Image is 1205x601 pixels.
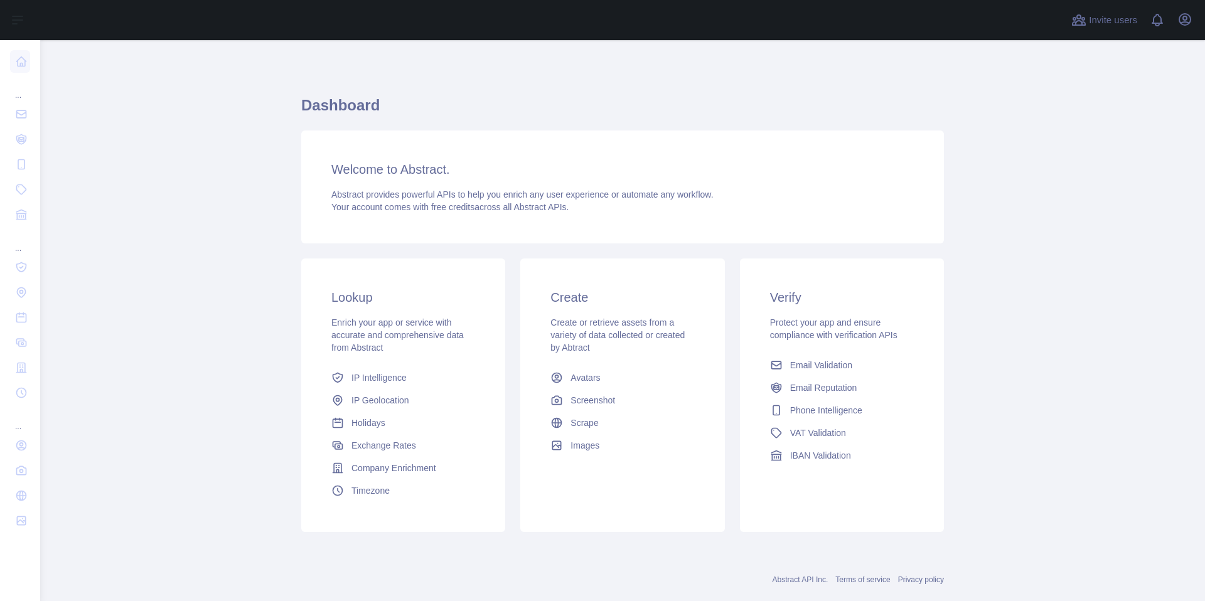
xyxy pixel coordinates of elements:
span: VAT Validation [790,427,846,439]
a: IBAN Validation [765,444,919,467]
span: IP Intelligence [351,371,407,384]
span: Scrape [570,417,598,429]
span: Phone Intelligence [790,404,862,417]
h3: Welcome to Abstract. [331,161,914,178]
span: Holidays [351,417,385,429]
a: Scrape [545,412,699,434]
h3: Verify [770,289,914,306]
span: Avatars [570,371,600,384]
h3: Lookup [331,289,475,306]
span: Create or retrieve assets from a variety of data collected or created by Abtract [550,317,685,353]
a: Exchange Rates [326,434,480,457]
a: Email Validation [765,354,919,376]
span: IBAN Validation [790,449,851,462]
span: Images [570,439,599,452]
a: VAT Validation [765,422,919,444]
div: ... [10,75,30,100]
span: Timezone [351,484,390,497]
span: Abstract provides powerful APIs to help you enrich any user experience or automate any workflow. [331,189,714,199]
span: Protect your app and ensure compliance with verification APIs [770,317,897,340]
div: ... [10,407,30,432]
h1: Dashboard [301,95,944,125]
span: Screenshot [570,394,615,407]
span: Email Validation [790,359,852,371]
a: Screenshot [545,389,699,412]
button: Invite users [1069,10,1140,30]
span: Exchange Rates [351,439,416,452]
a: IP Geolocation [326,389,480,412]
span: Company Enrichment [351,462,436,474]
span: Email Reputation [790,381,857,394]
span: free credits [431,202,474,212]
a: Email Reputation [765,376,919,399]
div: ... [10,228,30,253]
a: Privacy policy [898,575,944,584]
a: Phone Intelligence [765,399,919,422]
a: Abstract API Inc. [773,575,828,584]
a: IP Intelligence [326,366,480,389]
a: Images [545,434,699,457]
h3: Create [550,289,694,306]
span: Invite users [1089,13,1137,28]
a: Company Enrichment [326,457,480,479]
span: Enrich your app or service with accurate and comprehensive data from Abstract [331,317,464,353]
span: Your account comes with across all Abstract APIs. [331,202,569,212]
a: Timezone [326,479,480,502]
a: Avatars [545,366,699,389]
a: Terms of service [835,575,890,584]
span: IP Geolocation [351,394,409,407]
a: Holidays [326,412,480,434]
